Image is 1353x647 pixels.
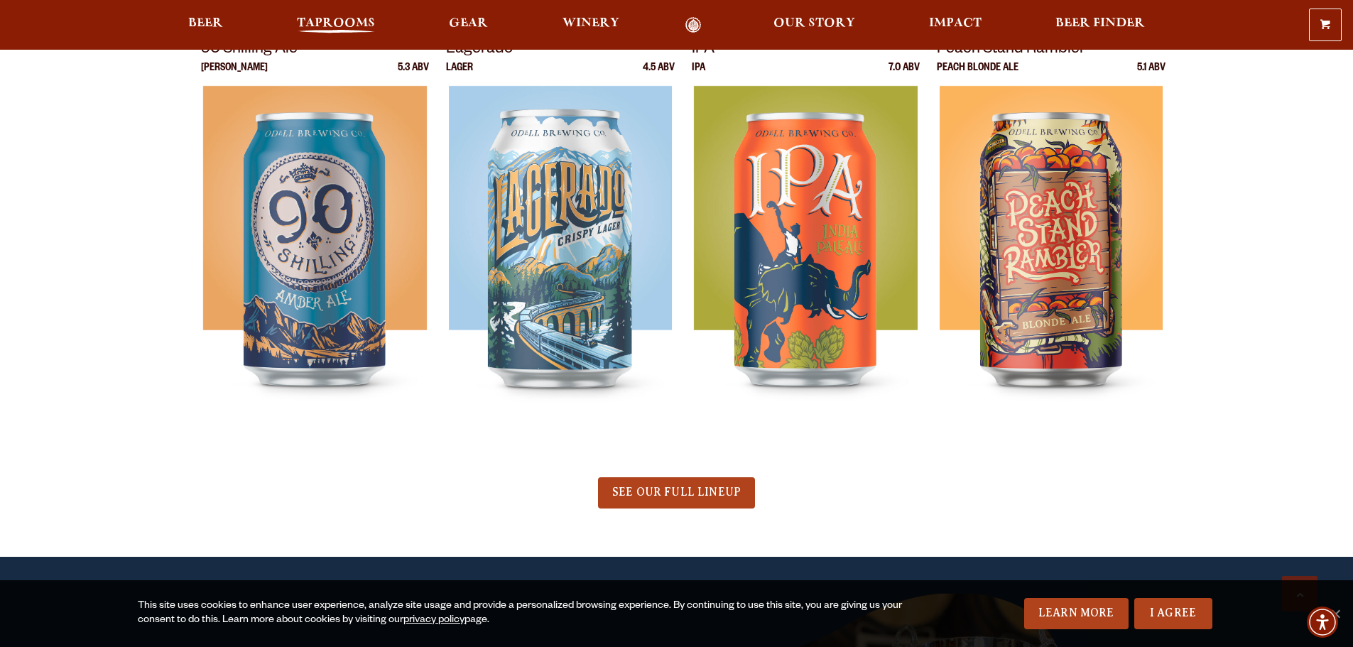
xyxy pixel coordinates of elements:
p: Lagerado [446,38,675,63]
p: 7.0 ABV [889,63,920,86]
span: Impact [929,18,982,29]
a: Gear [440,17,497,33]
p: IPA [692,63,705,86]
span: Gear [449,18,488,29]
a: Odell Home [667,17,720,33]
p: 5.1 ABV [1137,63,1165,86]
p: [PERSON_NAME] [201,63,268,86]
span: Beer [188,18,223,29]
a: Winery [553,17,629,33]
span: Taprooms [297,18,375,29]
a: Beer Finder [1046,17,1154,33]
a: Peach Stand Rambler Peach Blonde Ale 5.1 ABV Peach Stand Rambler Peach Stand Rambler [937,38,1165,441]
img: 90 Shilling Ale [203,86,426,441]
p: 4.5 ABV [643,63,675,86]
img: IPA [694,86,917,441]
a: privacy policy [403,615,464,626]
a: Impact [920,17,991,33]
img: Lagerado [449,86,672,441]
span: SEE OUR FULL LINEUP [612,486,741,499]
div: Accessibility Menu [1307,607,1338,638]
a: 90 Shilling Ale [PERSON_NAME] 5.3 ABV 90 Shilling Ale 90 Shilling Ale [201,38,430,441]
span: Winery [563,18,619,29]
a: Lagerado Lager 4.5 ABV Lagerado Lagerado [446,38,675,441]
a: IPA IPA 7.0 ABV IPA IPA [692,38,920,441]
a: Learn More [1024,598,1129,629]
a: Beer [179,17,232,33]
p: 5.3 ABV [398,63,429,86]
a: SEE OUR FULL LINEUP [598,477,755,509]
p: Peach Stand Rambler [937,38,1165,63]
p: Lager [446,63,473,86]
p: IPA [692,38,920,63]
span: Beer Finder [1055,18,1145,29]
a: Taprooms [288,17,384,33]
a: I Agree [1134,598,1212,629]
div: This site uses cookies to enhance user experience, analyze site usage and provide a personalized ... [138,599,907,628]
p: Peach Blonde Ale [937,63,1018,86]
span: Our Story [773,18,855,29]
img: Peach Stand Rambler [940,86,1163,441]
a: Scroll to top [1282,576,1317,611]
a: Our Story [764,17,864,33]
p: 90 Shilling Ale [201,38,430,63]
